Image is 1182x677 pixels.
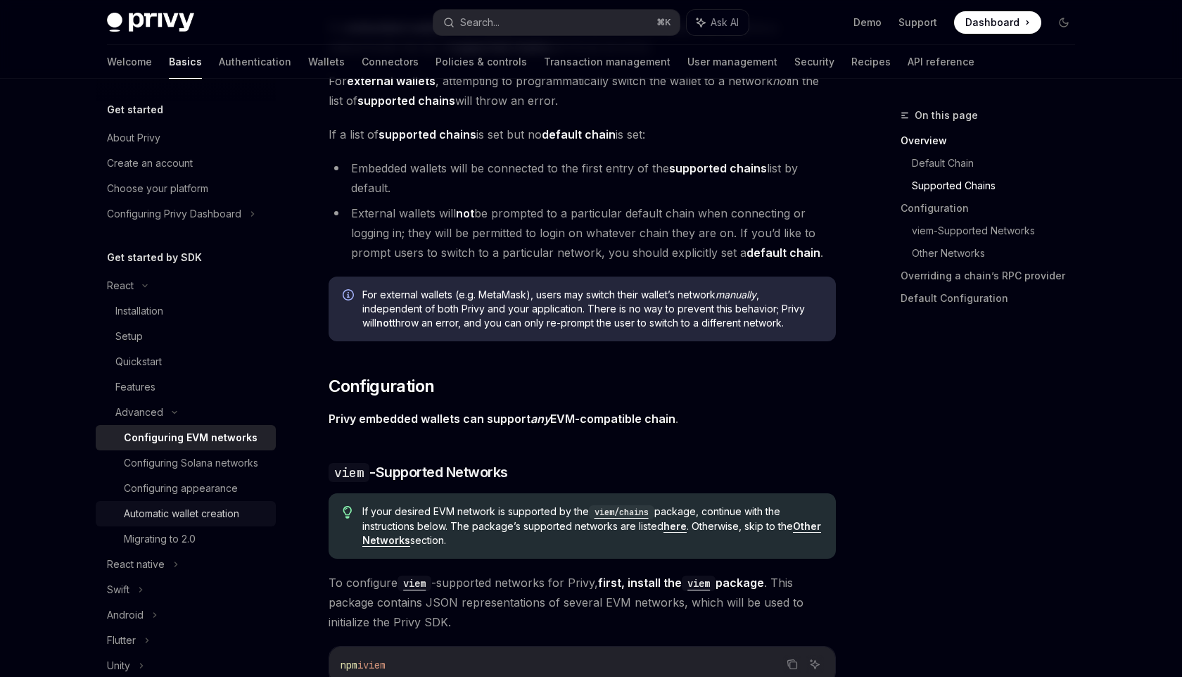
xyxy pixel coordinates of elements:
button: Search...⌘K [433,10,680,35]
strong: supported chains [357,94,455,108]
a: viem/chains [589,505,654,517]
a: viem [398,576,431,590]
em: not [773,74,789,88]
a: Features [96,374,276,400]
div: Choose your platform [107,180,208,197]
a: Policies & controls [436,45,527,79]
a: Supported Chains [912,175,1086,197]
a: Connectors [362,45,419,79]
a: viem [682,576,716,590]
a: Configuration [901,197,1086,220]
a: Setup [96,324,276,349]
span: On this page [915,107,978,124]
div: React native [107,556,165,573]
a: Authentication [219,45,291,79]
div: Unity [107,657,130,674]
button: Ask AI [687,10,749,35]
div: Search... [460,14,500,31]
a: Wallets [308,45,345,79]
span: To configure -supported networks for Privy, . This package contains JSON representations of sever... [329,573,836,632]
a: viem-Supported Networks [912,220,1086,242]
div: Advanced [115,404,163,421]
strong: supported chains [379,127,476,141]
svg: Info [343,289,357,303]
a: Configuring EVM networks [96,425,276,450]
h5: Get started by SDK [107,249,202,266]
h5: Get started [107,101,163,118]
li: External wallets will be prompted to a particular default chain when connecting or logging in; th... [329,203,836,262]
strong: Privy embedded wallets can support EVM-compatible chain [329,412,675,426]
a: Configuring appearance [96,476,276,501]
code: viem [398,576,431,591]
a: Choose your platform [96,176,276,201]
a: Installation [96,298,276,324]
em: any [530,412,550,426]
div: React [107,277,134,294]
a: Quickstart [96,349,276,374]
a: Dashboard [954,11,1041,34]
strong: default chain [542,127,616,141]
div: Configuring appearance [124,480,238,497]
strong: not [376,317,393,329]
em: manually [716,289,756,300]
span: If a list of is set but no is set: [329,125,836,144]
div: Features [115,379,155,396]
a: Default Configuration [901,287,1086,310]
span: Dashboard [965,15,1019,30]
div: Installation [115,303,163,319]
img: dark logo [107,13,194,32]
a: default chain [542,127,616,142]
div: Configuring Solana networks [124,455,258,472]
code: viem [329,463,369,482]
button: Copy the contents from the code block [783,655,801,673]
a: Default Chain [912,152,1086,175]
a: Transaction management [544,45,671,79]
a: Overriding a chain’s RPC provider [901,265,1086,287]
span: For , attempting to programmatically switch the wallet to a network in the list of will throw an ... [329,71,836,110]
code: viem/chains [589,505,654,519]
code: viem [682,576,716,591]
a: Overview [901,129,1086,152]
a: Automatic wallet creation [96,501,276,526]
a: Migrating to 2.0 [96,526,276,552]
a: Recipes [851,45,891,79]
span: -Supported Networks [329,462,508,482]
button: Toggle dark mode [1053,11,1075,34]
div: Migrating to 2.0 [124,531,196,548]
a: User management [687,45,777,79]
button: Ask AI [806,655,824,673]
a: Configuring Solana networks [96,450,276,476]
span: If your desired EVM network is supported by the package, continue with the instructions below. Th... [362,505,822,548]
a: Support [898,15,937,30]
a: Create an account [96,151,276,176]
a: Other Networks [912,242,1086,265]
svg: Tip [343,506,352,519]
span: viem [363,659,386,671]
a: here [663,520,687,533]
div: Configuring EVM networks [124,429,258,446]
span: Ask AI [711,15,739,30]
div: About Privy [107,129,160,146]
span: ⌘ K [656,17,671,28]
div: Setup [115,328,143,345]
span: . [329,409,836,429]
a: API reference [908,45,974,79]
a: Basics [169,45,202,79]
div: Automatic wallet creation [124,505,239,522]
div: Flutter [107,632,136,649]
a: Demo [853,15,882,30]
a: Security [794,45,834,79]
div: Swift [107,581,129,598]
strong: external wallets [347,74,436,88]
div: Configuring Privy Dashboard [107,205,241,222]
strong: default chain [746,246,820,260]
span: i [357,659,363,671]
div: Create an account [107,155,193,172]
span: npm [341,659,357,671]
a: About Privy [96,125,276,151]
strong: not [456,206,474,220]
li: Embedded wallets will be connected to the first entry of the list by default. [329,158,836,198]
strong: first, install the package [598,576,764,590]
div: Android [107,607,144,624]
span: Configuration [329,375,434,398]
